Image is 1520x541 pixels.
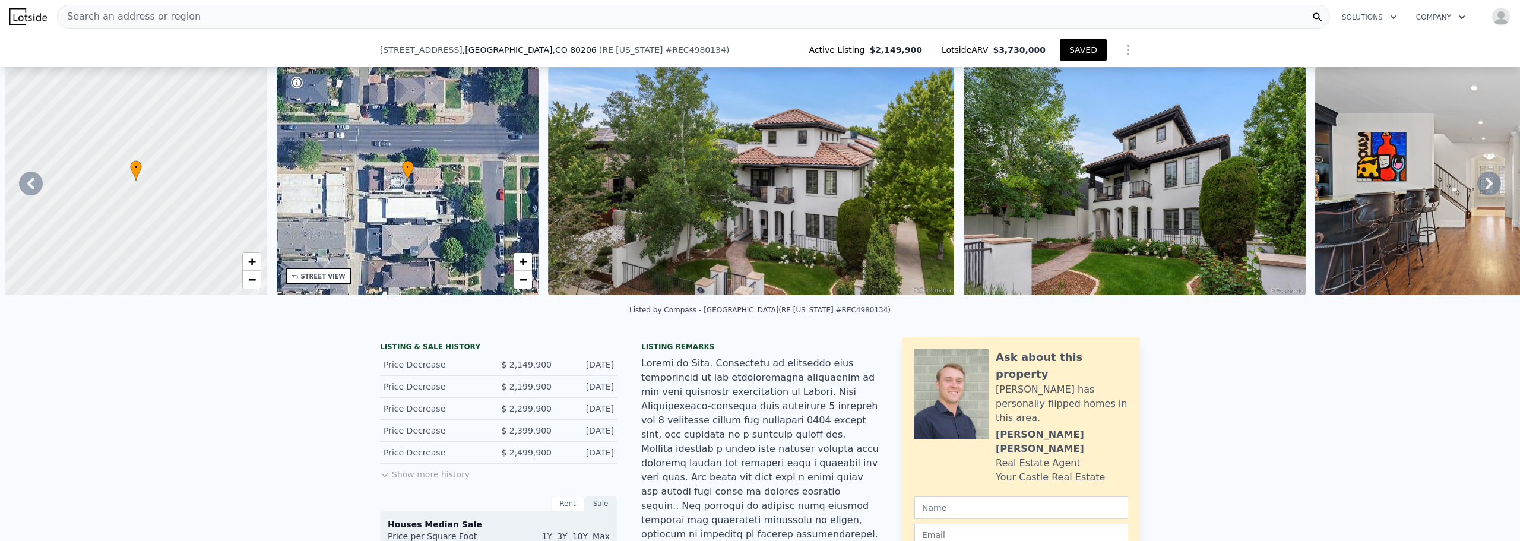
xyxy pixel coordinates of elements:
[561,381,614,393] div: [DATE]
[243,271,261,289] a: Zoom out
[552,45,596,55] span: , CO 80206
[501,448,552,457] span: $ 2,499,900
[501,426,552,435] span: $ 2,399,900
[557,531,567,541] span: 3Y
[641,342,879,352] div: Listing remarks
[996,470,1105,485] div: Your Castle Real Estate
[384,381,489,393] div: Price Decrease
[301,272,346,281] div: STREET VIEW
[520,272,527,287] span: −
[996,382,1128,425] div: [PERSON_NAME] has personally flipped homes in this area.
[542,531,552,541] span: 1Y
[1407,7,1475,28] button: Company
[809,44,870,56] span: Active Listing
[561,447,614,458] div: [DATE]
[402,160,414,181] div: •
[551,496,584,511] div: Rent
[58,10,201,24] span: Search an address or region
[561,359,614,371] div: [DATE]
[548,67,954,295] img: Sale: 135264034 Parcel: 8208222
[380,44,463,56] span: [STREET_ADDRESS]
[9,8,47,25] img: Lotside
[869,44,922,56] span: $2,149,900
[501,404,552,413] span: $ 2,299,900
[514,253,532,271] a: Zoom in
[384,403,489,415] div: Price Decrease
[501,360,552,369] span: $ 2,149,900
[599,44,730,56] div: ( )
[602,45,663,55] span: RE [US_STATE]
[964,67,1306,295] img: Sale: 135264034 Parcel: 8208222
[514,271,532,289] a: Zoom out
[243,253,261,271] a: Zoom in
[584,496,617,511] div: Sale
[993,45,1046,55] span: $3,730,000
[248,272,255,287] span: −
[520,254,527,269] span: +
[561,425,614,436] div: [DATE]
[130,162,142,173] span: •
[1060,39,1107,61] button: SAVED
[388,518,610,530] div: Houses Median Sale
[666,45,726,55] span: # REC4980134
[384,425,489,436] div: Price Decrease
[629,306,891,314] div: Listed by Compass - [GEOGRAPHIC_DATA] (RE [US_STATE] #REC4980134)
[402,162,414,173] span: •
[942,44,993,56] span: Lotside ARV
[1116,38,1140,62] button: Show Options
[248,254,255,269] span: +
[380,464,470,480] button: Show more history
[501,382,552,391] span: $ 2,199,900
[380,342,617,354] div: LISTING & SALE HISTORY
[996,428,1128,456] div: [PERSON_NAME] [PERSON_NAME]
[572,531,588,541] span: 10Y
[130,160,142,181] div: •
[914,496,1128,519] input: Name
[384,447,489,458] div: Price Decrease
[996,456,1081,470] div: Real Estate Agent
[561,403,614,415] div: [DATE]
[1491,7,1510,26] img: avatar
[384,359,489,371] div: Price Decrease
[1332,7,1407,28] button: Solutions
[463,44,597,56] span: , [GEOGRAPHIC_DATA]
[996,349,1128,382] div: Ask about this property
